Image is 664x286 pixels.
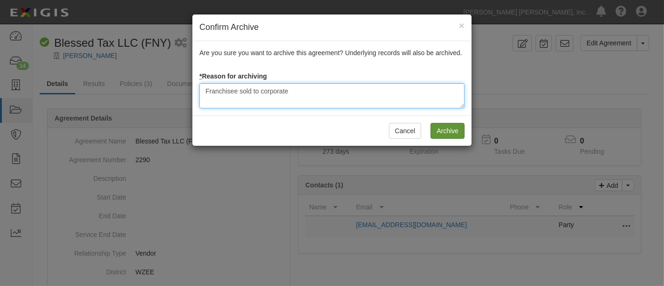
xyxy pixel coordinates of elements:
button: Cancel [389,123,422,139]
span: × [459,20,465,31]
button: Close [459,21,465,30]
abbr: required [199,72,202,80]
input: Archive [431,123,465,139]
div: Are you sure you want to archive this agreement? Underlying records will also be archived. [192,41,472,115]
label: Reason for archiving [199,71,267,81]
h4: Confirm Archive [199,21,465,34]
